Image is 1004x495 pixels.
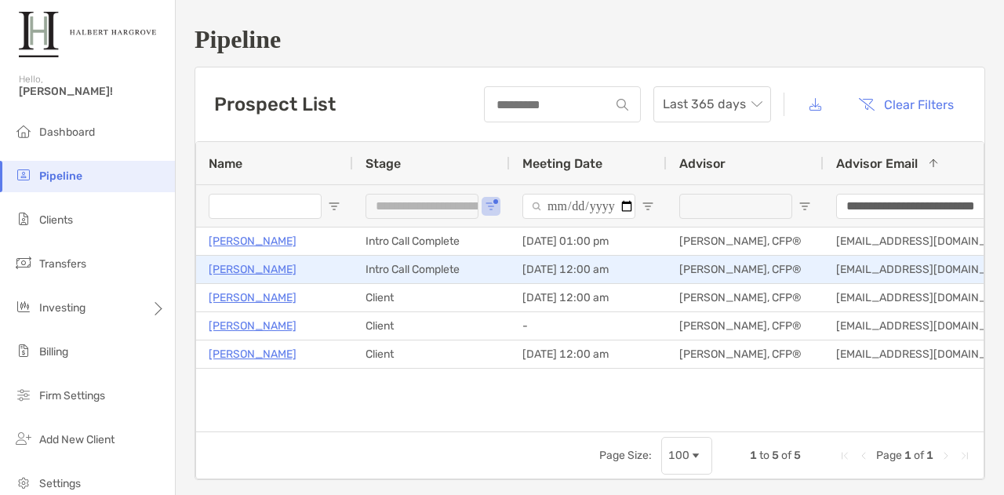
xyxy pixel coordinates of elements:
div: [PERSON_NAME], CFP® [667,227,824,255]
span: of [914,449,924,462]
img: settings icon [14,473,33,492]
div: [DATE] 12:00 am [510,256,667,283]
img: investing icon [14,297,33,316]
button: Open Filter Menu [328,200,340,213]
div: Page Size: [599,449,652,462]
div: Last Page [959,450,971,462]
span: Stage [366,156,401,171]
span: Transfers [39,257,86,271]
img: pipeline icon [14,166,33,184]
span: Meeting Date [522,156,602,171]
img: transfers icon [14,253,33,272]
button: Open Filter Menu [642,200,654,213]
a: [PERSON_NAME] [209,344,296,364]
img: billing icon [14,341,33,360]
div: Intro Call Complete [353,256,510,283]
span: Name [209,156,242,171]
img: input icon [617,99,628,111]
div: [PERSON_NAME], CFP® [667,256,824,283]
div: [DATE] 12:00 am [510,340,667,368]
div: [PERSON_NAME], CFP® [667,284,824,311]
span: Add New Client [39,433,115,446]
a: [PERSON_NAME] [209,288,296,308]
span: Billing [39,345,68,359]
span: Advisor Email [836,156,918,171]
a: [PERSON_NAME] [209,231,296,251]
h3: Prospect List [214,93,336,115]
span: Last 365 days [663,87,762,122]
span: Investing [39,301,85,315]
img: firm-settings icon [14,385,33,404]
img: add_new_client icon [14,429,33,448]
span: Page [876,449,902,462]
input: Name Filter Input [209,194,322,219]
div: Previous Page [857,450,870,462]
div: [PERSON_NAME], CFP® [667,340,824,368]
span: Advisor [679,156,726,171]
button: Clear Filters [846,87,966,122]
div: First Page [838,450,851,462]
span: 1 [904,449,911,462]
input: Meeting Date Filter Input [522,194,635,219]
a: [PERSON_NAME] [209,316,296,336]
div: [DATE] 01:00 pm [510,227,667,255]
img: Zoe Logo [19,6,156,63]
span: Settings [39,477,81,490]
div: [DATE] 12:00 am [510,284,667,311]
div: Client [353,312,510,340]
span: Pipeline [39,169,82,183]
span: 1 [750,449,757,462]
div: Client [353,284,510,311]
div: 100 [668,449,689,462]
span: 1 [926,449,933,462]
div: Client [353,340,510,368]
img: dashboard icon [14,122,33,140]
span: of [781,449,791,462]
div: Intro Call Complete [353,227,510,255]
div: Next Page [940,450,952,462]
h1: Pipeline [195,25,985,54]
span: 5 [794,449,801,462]
button: Open Filter Menu [485,200,497,213]
div: [PERSON_NAME], CFP® [667,312,824,340]
span: to [759,449,769,462]
span: [PERSON_NAME]! [19,85,166,98]
div: Page Size [661,437,712,475]
div: - [510,312,667,340]
button: Open Filter Menu [798,200,811,213]
span: Firm Settings [39,389,105,402]
a: [PERSON_NAME] [209,260,296,279]
img: clients icon [14,209,33,228]
span: Dashboard [39,126,95,139]
span: 5 [772,449,779,462]
span: Clients [39,213,73,227]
